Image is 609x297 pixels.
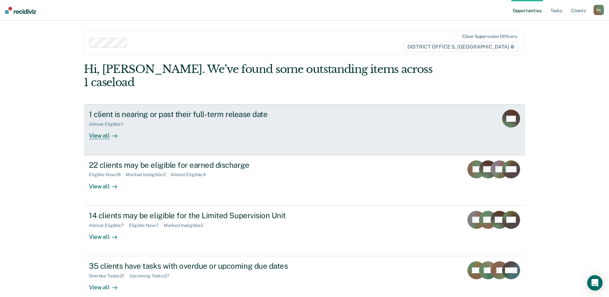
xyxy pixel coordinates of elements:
[89,122,128,127] div: Almost Eligible : 1
[84,104,525,155] a: 1 client is nearing or past their full-term release dateAlmost Eligible:1View all
[403,42,518,52] span: DISTRICT OFFICE 5, [GEOGRAPHIC_DATA]
[89,160,314,170] div: 22 clients may be eligible for earned discharge
[594,5,604,15] button: RA
[84,206,525,256] a: 14 clients may be eligible for the Limited Supervision UnitAlmost Eligible:7Eligible Now:7Marked ...
[84,63,437,89] div: Hi, [PERSON_NAME]. We’ve found some outstanding items across 1 caseload
[126,172,170,177] div: Marked Ineligible : 2
[5,7,36,14] img: Recidiviz
[84,155,525,206] a: 22 clients may be eligible for earned dischargeEligible Now:18Marked Ineligible:2Almost Eligible:...
[89,127,125,139] div: View all
[89,211,314,220] div: 14 clients may be eligible for the Limited Supervision Unit
[129,223,164,228] div: Eligible Now : 7
[89,172,126,177] div: Eligible Now : 18
[164,223,208,228] div: Marked Ineligible : 2
[89,279,125,291] div: View all
[89,110,314,119] div: 1 client is nearing or past their full-term release date
[89,228,125,240] div: View all
[89,223,129,228] div: Almost Eligible : 7
[170,172,211,177] div: Almost Eligible : 4
[89,273,129,279] div: Overdue Tasks : 21
[89,261,314,271] div: 35 clients have tasks with overdue or upcoming due dates
[462,34,517,39] div: Clear supervision officers
[129,273,175,279] div: Upcoming Tasks : 27
[89,177,125,190] div: View all
[594,5,604,15] div: R A
[587,275,603,291] div: Open Intercom Messenger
